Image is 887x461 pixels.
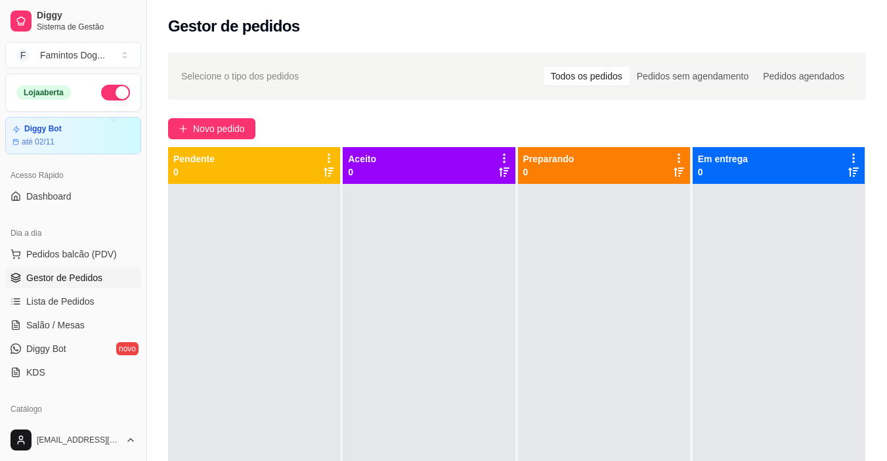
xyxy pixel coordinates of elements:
[698,165,748,179] p: 0
[756,67,852,85] div: Pedidos agendados
[101,85,130,100] button: Alterar Status
[5,42,141,68] button: Select a team
[26,271,102,284] span: Gestor de Pedidos
[16,85,71,100] div: Loja aberta
[5,291,141,312] a: Lista de Pedidos
[5,315,141,336] a: Salão / Mesas
[523,152,574,165] p: Preparando
[26,248,117,261] span: Pedidos balcão (PDV)
[193,121,245,136] span: Novo pedido
[168,118,255,139] button: Novo pedido
[5,362,141,383] a: KDS
[179,124,188,133] span: plus
[5,186,141,207] a: Dashboard
[5,5,141,37] a: DiggySistema de Gestão
[5,338,141,359] a: Diggy Botnovo
[5,165,141,186] div: Acesso Rápido
[40,49,105,62] div: Famintos Dog ...
[5,399,141,420] div: Catálogo
[37,435,120,445] span: [EMAIL_ADDRESS][DOMAIN_NAME]
[26,342,66,355] span: Diggy Bot
[26,366,45,379] span: KDS
[5,267,141,288] a: Gestor de Pedidos
[348,165,376,179] p: 0
[348,152,376,165] p: Aceito
[22,137,54,147] article: até 02/11
[26,190,72,203] span: Dashboard
[630,67,756,85] div: Pedidos sem agendamento
[37,10,136,22] span: Diggy
[16,49,30,62] span: F
[5,117,141,154] a: Diggy Botaté 02/11
[173,165,215,179] p: 0
[24,124,62,134] article: Diggy Bot
[5,424,141,456] button: [EMAIL_ADDRESS][DOMAIN_NAME]
[26,295,95,308] span: Lista de Pedidos
[5,244,141,265] button: Pedidos balcão (PDV)
[168,16,300,37] h2: Gestor de pedidos
[181,69,299,83] span: Selecione o tipo dos pedidos
[26,318,85,332] span: Salão / Mesas
[37,22,136,32] span: Sistema de Gestão
[523,165,574,179] p: 0
[173,152,215,165] p: Pendente
[5,223,141,244] div: Dia a dia
[698,152,748,165] p: Em entrega
[544,67,630,85] div: Todos os pedidos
